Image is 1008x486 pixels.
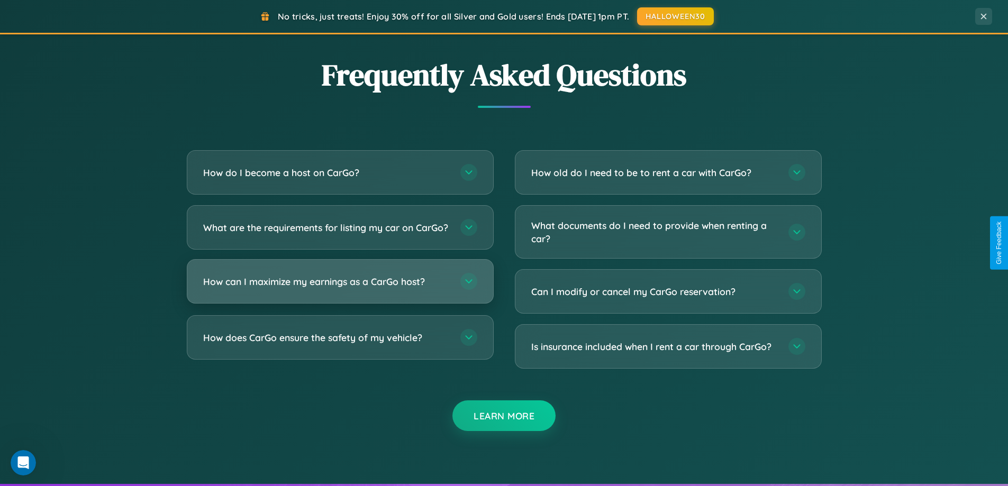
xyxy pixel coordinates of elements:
[637,7,714,25] button: HALLOWEEN30
[531,285,778,298] h3: Can I modify or cancel my CarGo reservation?
[531,219,778,245] h3: What documents do I need to provide when renting a car?
[995,222,1003,264] div: Give Feedback
[187,54,822,95] h2: Frequently Asked Questions
[203,166,450,179] h3: How do I become a host on CarGo?
[11,450,36,475] iframe: Intercom live chat
[203,275,450,288] h3: How can I maximize my earnings as a CarGo host?
[531,340,778,353] h3: Is insurance included when I rent a car through CarGo?
[452,400,556,431] button: Learn More
[203,221,450,234] h3: What are the requirements for listing my car on CarGo?
[531,166,778,179] h3: How old do I need to be to rent a car with CarGo?
[278,11,629,22] span: No tricks, just treats! Enjoy 30% off for all Silver and Gold users! Ends [DATE] 1pm PT.
[203,331,450,344] h3: How does CarGo ensure the safety of my vehicle?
